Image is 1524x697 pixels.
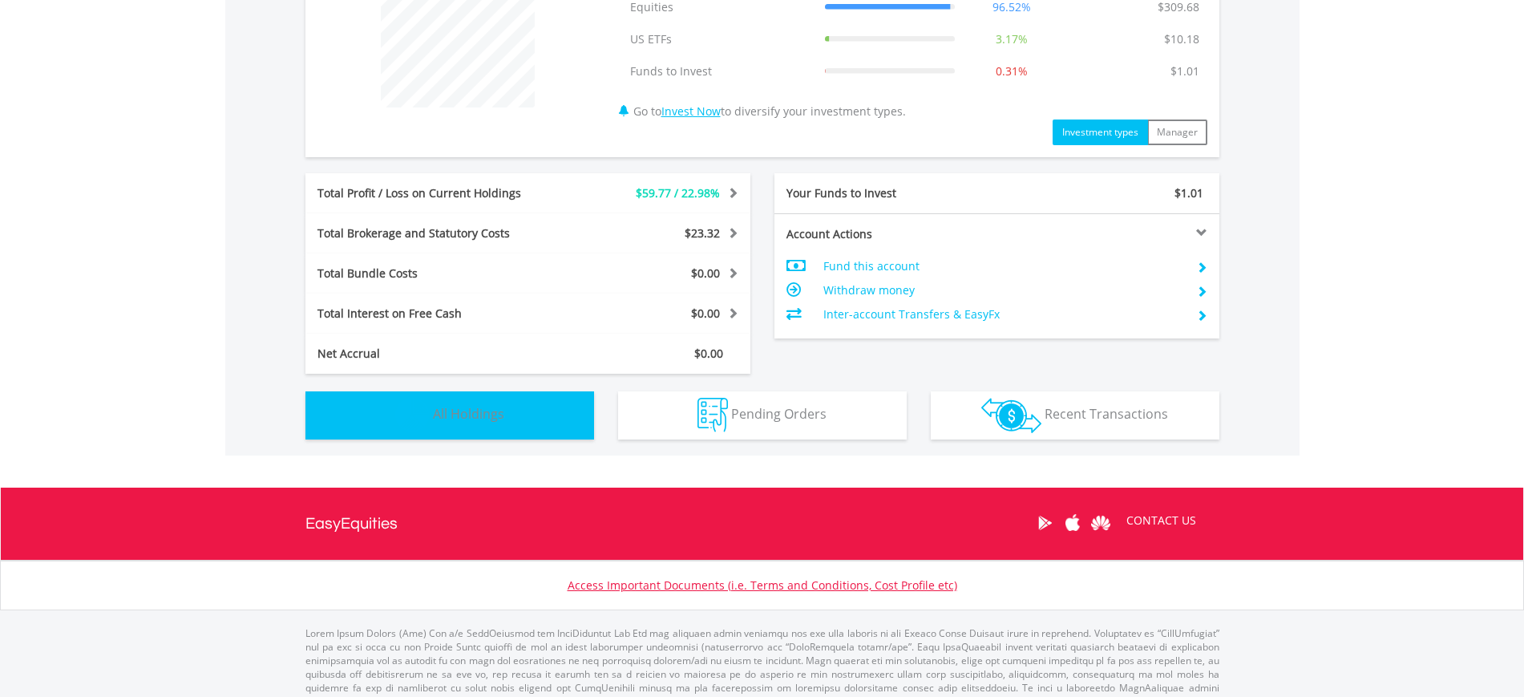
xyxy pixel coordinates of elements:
[697,398,728,432] img: pending_instructions-wht.png
[1162,55,1207,87] td: $1.01
[1087,498,1115,548] a: Huawei
[1053,120,1148,145] button: Investment types
[305,488,398,560] a: EasyEquities
[1059,498,1087,548] a: Apple
[685,225,720,241] span: $23.32
[305,265,565,282] div: Total Bundle Costs
[305,225,565,241] div: Total Brokerage and Statutory Costs
[305,185,565,201] div: Total Profit / Loss on Current Holdings
[622,55,817,87] td: Funds to Invest
[823,254,1183,278] td: Fund this account
[568,577,957,593] a: Access Important Documents (i.e. Terms and Conditions, Cost Profile etc)
[1031,498,1059,548] a: Google Play
[1156,23,1207,55] td: $10.18
[691,306,720,321] span: $0.00
[433,405,504,423] span: All Holdings
[963,23,1061,55] td: 3.17%
[691,265,720,281] span: $0.00
[823,302,1183,326] td: Inter-account Transfers & EasyFx
[636,185,720,201] span: $59.77 / 22.98%
[823,278,1183,302] td: Withdraw money
[661,103,721,119] a: Invest Now
[618,391,907,440] button: Pending Orders
[931,391,1219,440] button: Recent Transactions
[305,391,594,440] button: All Holdings
[774,185,997,201] div: Your Funds to Invest
[622,23,817,55] td: US ETFs
[731,405,827,423] span: Pending Orders
[694,346,723,361] span: $0.00
[981,398,1041,433] img: transactions-zar-wht.png
[305,346,565,362] div: Net Accrual
[1115,498,1207,543] a: CONTACT US
[963,55,1061,87] td: 0.31%
[774,226,997,242] div: Account Actions
[1045,405,1168,423] span: Recent Transactions
[1147,120,1207,145] button: Manager
[395,398,430,432] img: holdings-wht.png
[1174,185,1203,201] span: $1.01
[305,306,565,322] div: Total Interest on Free Cash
